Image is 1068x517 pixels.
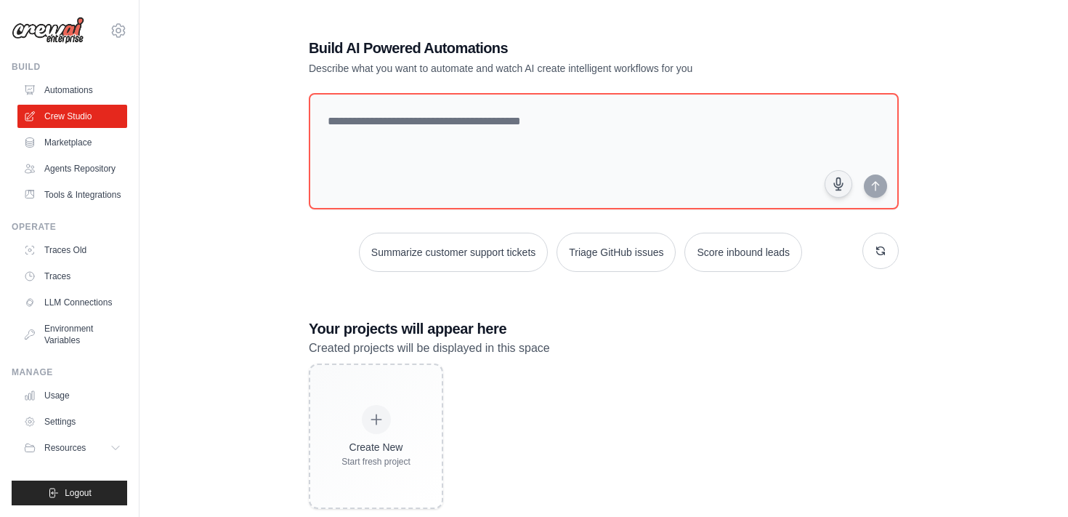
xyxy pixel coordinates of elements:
p: Describe what you want to automate and watch AI create intelligent workflows for you [309,61,797,76]
button: Logout [12,481,127,505]
button: Summarize customer support tickets [359,233,548,272]
button: Score inbound leads [684,233,802,272]
h3: Your projects will appear here [309,318,899,339]
img: Logo [12,17,84,44]
a: Environment Variables [17,317,127,352]
button: Triage GitHub issues [557,233,676,272]
button: Get new suggestions [862,233,899,269]
a: Settings [17,410,127,433]
button: Resources [17,436,127,460]
p: Created projects will be displayed in this space [309,339,899,358]
button: Click to speak your automation idea [825,170,852,198]
a: Automations [17,79,127,102]
div: Start fresh project [341,456,410,468]
div: Create New [341,440,410,454]
a: Marketplace [17,131,127,154]
div: Build [12,61,127,73]
span: Logout [65,487,92,499]
div: Operate [12,221,127,233]
a: Agents Repository [17,157,127,180]
a: Crew Studio [17,105,127,128]
a: Traces [17,265,127,288]
a: Traces Old [17,239,127,262]
a: Tools & Integrations [17,183,127,207]
a: Usage [17,384,127,407]
a: LLM Connections [17,291,127,314]
h1: Build AI Powered Automations [309,38,797,58]
span: Resources [44,442,86,454]
div: Manage [12,366,127,378]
